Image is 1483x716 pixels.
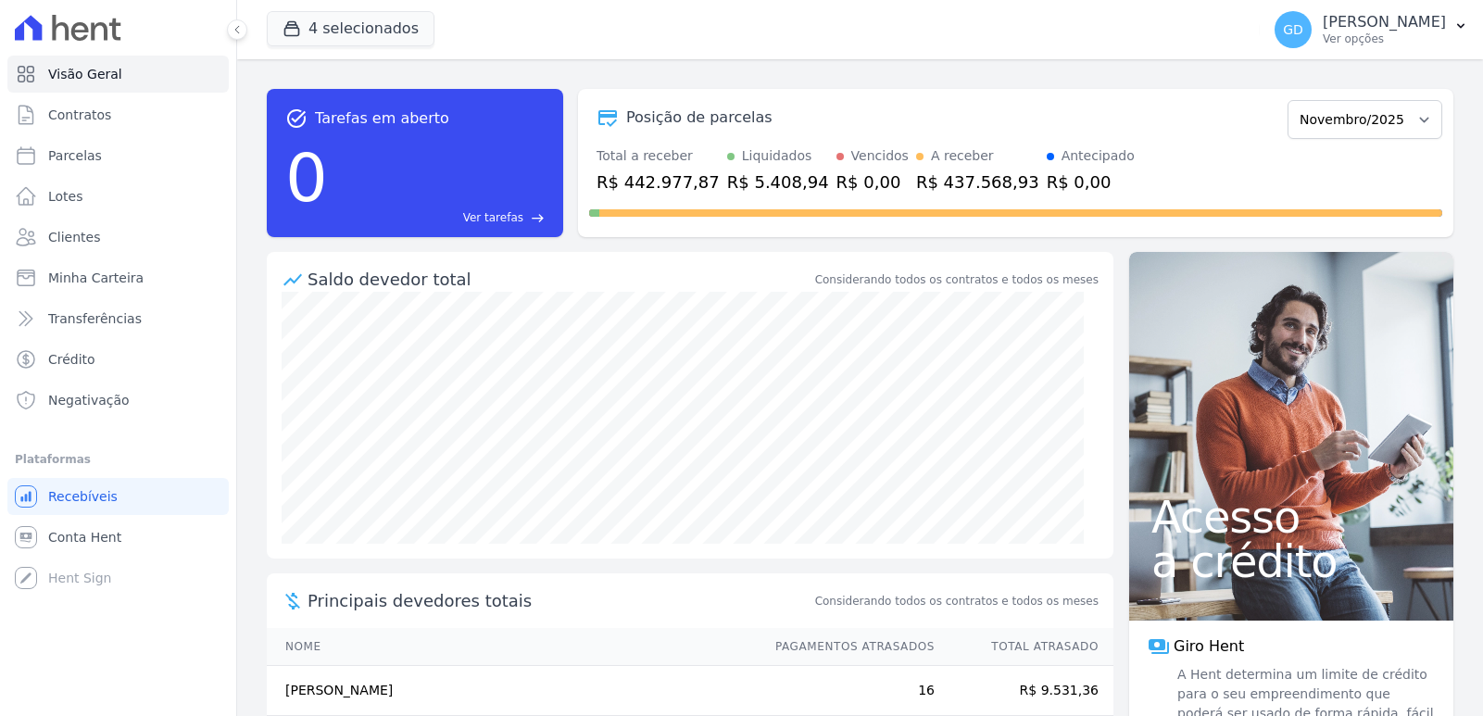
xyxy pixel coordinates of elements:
[936,628,1113,666] th: Total Atrasado
[1047,170,1135,195] div: R$ 0,00
[1323,13,1446,31] p: [PERSON_NAME]
[48,309,142,328] span: Transferências
[597,146,720,166] div: Total a receber
[7,137,229,174] a: Parcelas
[48,269,144,287] span: Minha Carteira
[315,107,449,130] span: Tarefas em aberto
[48,528,121,546] span: Conta Hent
[7,56,229,93] a: Visão Geral
[7,96,229,133] a: Contratos
[815,593,1099,609] span: Considerando todos os contratos e todos os meses
[1283,23,1303,36] span: GD
[1151,539,1431,584] span: a crédito
[7,300,229,337] a: Transferências
[463,209,523,226] span: Ver tarefas
[48,106,111,124] span: Contratos
[916,170,1039,195] div: R$ 437.568,93
[48,187,83,206] span: Lotes
[626,107,773,129] div: Posição de parcelas
[7,519,229,556] a: Conta Hent
[936,666,1113,716] td: R$ 9.531,36
[48,228,100,246] span: Clientes
[7,382,229,419] a: Negativação
[597,170,720,195] div: R$ 442.977,87
[335,209,545,226] a: Ver tarefas east
[267,666,758,716] td: [PERSON_NAME]
[308,267,811,292] div: Saldo devedor total
[742,146,812,166] div: Liquidados
[285,107,308,130] span: task_alt
[758,628,936,666] th: Pagamentos Atrasados
[7,259,229,296] a: Minha Carteira
[267,11,434,46] button: 4 selecionados
[48,350,95,369] span: Crédito
[931,146,994,166] div: A receber
[308,588,811,613] span: Principais devedores totais
[48,65,122,83] span: Visão Geral
[851,146,909,166] div: Vencidos
[15,448,221,471] div: Plataformas
[7,219,229,256] a: Clientes
[1151,495,1431,539] span: Acesso
[48,146,102,165] span: Parcelas
[531,211,545,225] span: east
[1260,4,1483,56] button: GD [PERSON_NAME] Ver opções
[1062,146,1135,166] div: Antecipado
[267,628,758,666] th: Nome
[836,170,909,195] div: R$ 0,00
[7,341,229,378] a: Crédito
[7,178,229,215] a: Lotes
[48,487,118,506] span: Recebíveis
[1323,31,1446,46] p: Ver opções
[7,478,229,515] a: Recebíveis
[758,666,936,716] td: 16
[285,130,328,226] div: 0
[815,271,1099,288] div: Considerando todos os contratos e todos os meses
[727,170,829,195] div: R$ 5.408,94
[1174,635,1244,658] span: Giro Hent
[48,391,130,409] span: Negativação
